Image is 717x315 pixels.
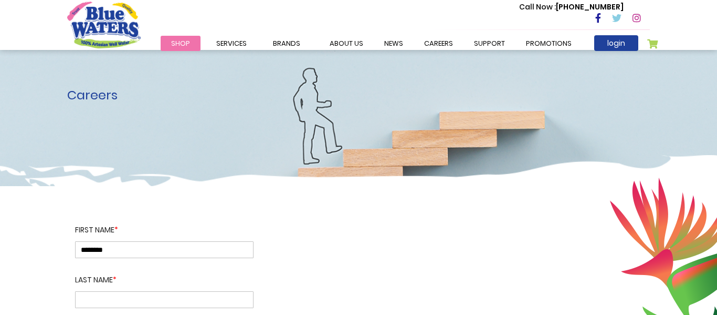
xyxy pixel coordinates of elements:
span: Shop [171,38,190,48]
span: Services [216,38,247,48]
a: Promotions [515,36,582,51]
span: Brands [273,38,300,48]
a: store logo [67,2,141,48]
span: Call Now : [519,2,556,12]
h1: Careers [67,88,650,103]
a: News [374,36,414,51]
a: about us [319,36,374,51]
label: Last Name [75,258,254,291]
a: login [594,35,638,51]
a: support [463,36,515,51]
p: [PHONE_NUMBER] [519,2,624,13]
label: First name [75,225,254,241]
a: careers [414,36,463,51]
